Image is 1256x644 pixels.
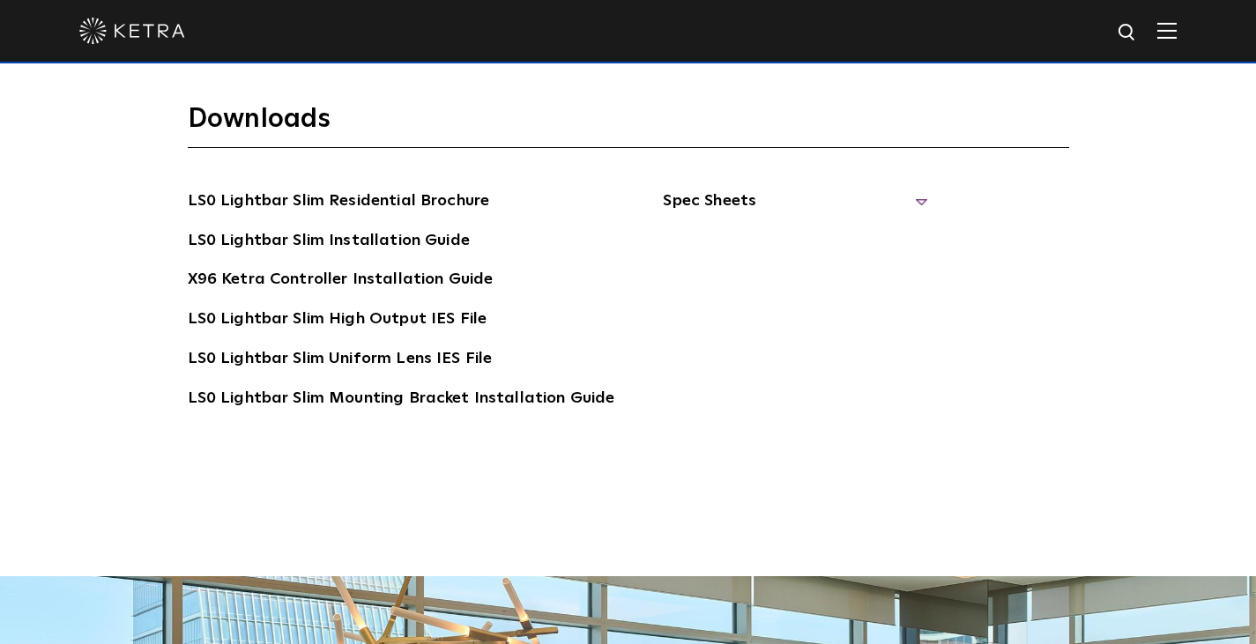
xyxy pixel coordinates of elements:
[188,346,493,374] a: LS0 Lightbar Slim Uniform Lens IES File
[188,228,470,256] a: LS0 Lightbar Slim Installation Guide
[188,386,615,414] a: LS0 Lightbar Slim Mounting Bracket Installation Guide
[188,307,487,335] a: LS0 Lightbar Slim High Output IES File
[663,189,927,227] span: Spec Sheets
[1157,22,1177,39] img: Hamburger%20Nav.svg
[188,267,494,295] a: X96 Ketra Controller Installation Guide
[188,189,490,217] a: LS0 Lightbar Slim Residential Brochure
[188,102,1069,148] h3: Downloads
[1117,22,1139,44] img: search icon
[79,18,185,44] img: ketra-logo-2019-white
